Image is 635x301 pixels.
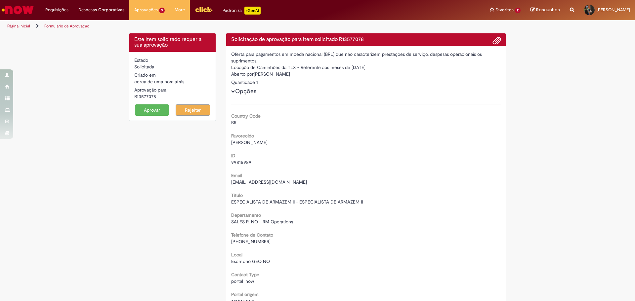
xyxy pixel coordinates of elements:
[159,8,165,13] span: 3
[231,79,501,86] div: Quantidade 1
[231,179,307,185] span: [EMAIL_ADDRESS][DOMAIN_NAME]
[231,258,270,264] span: Escritorio GEO NO
[134,79,184,85] time: 30/09/2025 14:29:52
[495,7,514,13] span: Favoritos
[231,252,242,258] b: Local
[530,7,560,13] a: Rascunhos
[45,7,68,13] span: Requisições
[135,104,169,116] button: Aprovar
[231,64,501,71] div: Locação de Caminhões da TLX - Referente aos meses de [DATE]
[231,71,254,77] label: Aberto por
[175,7,185,13] span: More
[231,113,261,119] b: Country Code
[536,7,560,13] span: Rascunhos
[231,71,501,79] div: [PERSON_NAME]
[134,79,184,85] span: cerca de uma hora atrás
[176,104,210,116] button: Rejeitar
[1,3,35,17] img: ServiceNow
[244,7,261,15] p: +GenAi
[134,93,211,100] div: R13577078
[231,139,268,145] span: [PERSON_NAME]
[231,272,259,278] b: Contact Type
[231,291,259,297] b: Portal origem
[134,57,148,63] label: Estado
[134,37,211,48] h4: Este Item solicitado requer a sua aprovação
[231,278,254,284] span: portal_now
[5,20,418,32] ul: Trilhas de página
[231,172,242,178] b: Email
[134,78,211,85] div: 30/09/2025 14:29:52
[231,239,271,245] span: [PHONE_NUMBER]
[231,37,501,43] h4: Solicitação de aprovação para Item solicitado R13577078
[134,63,211,70] div: Solicitada
[231,199,363,205] span: ESPECIALISTA DE ARMAZEM II - ESPECIALISTA DE ARMAZEM II
[134,87,166,93] label: Aprovação para
[223,7,261,15] div: Padroniza
[78,7,124,13] span: Despesas Corporativas
[231,153,235,159] b: ID
[231,192,243,198] b: Título
[597,7,630,13] span: [PERSON_NAME]
[231,212,261,218] b: Departamento
[515,8,521,13] span: 2
[231,51,501,64] div: Oferta para pagamentos em moeda nacional (BRL) que não caracterizem prestações de serviço, despes...
[231,133,254,139] b: Favorecido
[134,72,156,78] label: Criado em
[134,7,158,13] span: Aprovações
[231,120,236,126] span: BR
[231,219,293,225] span: SALES R. NO - RM Operations
[44,23,89,29] a: Formulário de Aprovação
[231,232,273,238] b: Telefone de Contato
[7,23,30,29] a: Página inicial
[231,159,251,165] span: 99815989
[195,5,213,15] img: click_logo_yellow_360x200.png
